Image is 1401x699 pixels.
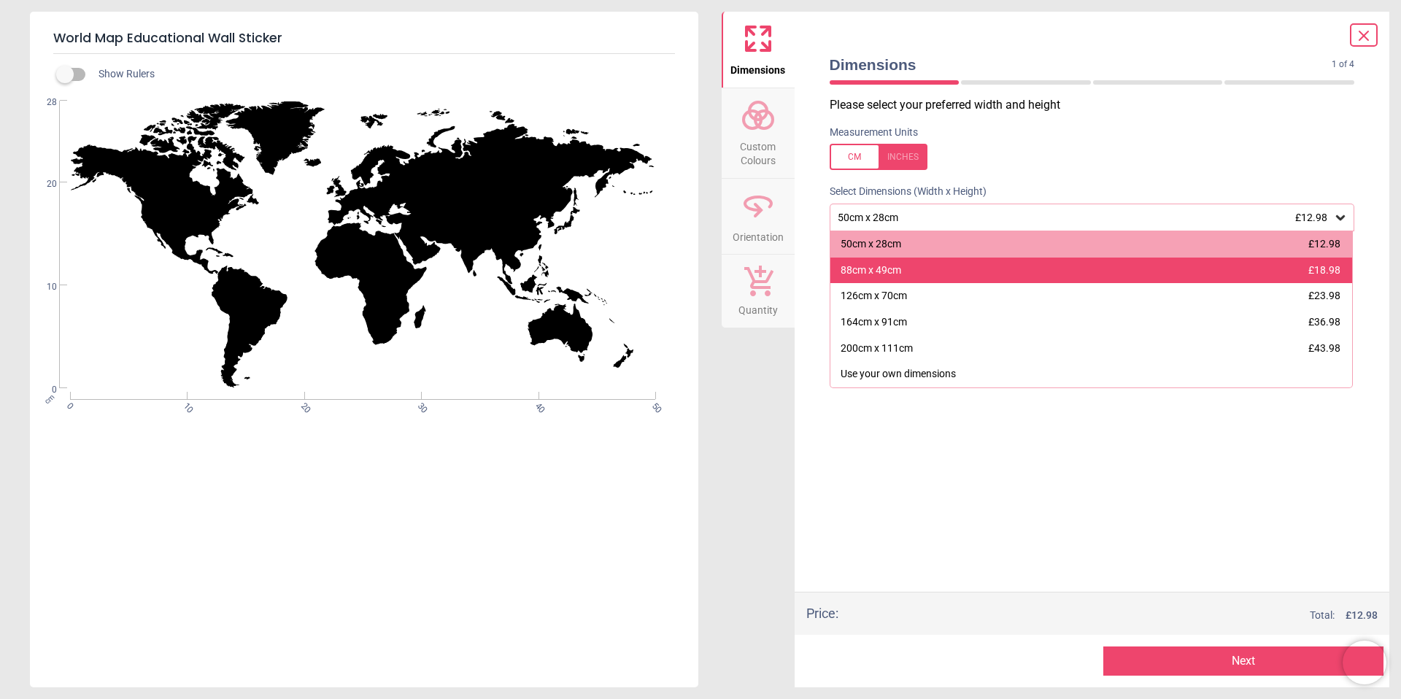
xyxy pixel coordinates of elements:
[29,384,57,396] span: 0
[836,212,1334,224] div: 50cm x 28cm
[841,367,956,382] div: Use your own dimensions
[723,133,793,169] span: Custom Colours
[414,401,424,410] span: 30
[860,609,1378,623] div: Total:
[1308,264,1340,276] span: £18.98
[649,401,658,410] span: 50
[1351,609,1378,621] span: 12.98
[830,97,1367,113] p: Please select your preferred width and height
[830,54,1332,75] span: Dimensions
[1346,609,1378,623] span: £
[42,393,55,406] span: cm
[722,255,795,328] button: Quantity
[1332,58,1354,71] span: 1 of 4
[1103,646,1383,676] button: Next
[532,401,541,410] span: 40
[841,237,901,252] div: 50cm x 28cm
[53,23,675,54] h5: World Map Educational Wall Sticker
[730,56,785,78] span: Dimensions
[818,185,987,199] label: Select Dimensions (Width x Height)
[29,281,57,293] span: 10
[841,289,907,304] div: 126cm x 70cm
[722,88,795,178] button: Custom Colours
[1295,212,1327,223] span: £12.98
[806,604,838,622] div: Price :
[841,315,907,330] div: 164cm x 91cm
[722,179,795,255] button: Orientation
[1308,290,1340,301] span: £23.98
[298,401,307,410] span: 20
[180,401,190,410] span: 10
[29,178,57,190] span: 20
[830,125,918,140] label: Measurement Units
[733,223,784,245] span: Orientation
[1308,238,1340,250] span: £12.98
[1308,316,1340,328] span: £36.98
[1308,342,1340,354] span: £43.98
[65,66,698,83] div: Show Rulers
[738,296,778,318] span: Quantity
[841,263,901,278] div: 88cm x 49cm
[63,401,73,410] span: 0
[29,96,57,109] span: 28
[841,341,913,356] div: 200cm x 111cm
[1343,641,1386,684] iframe: Brevo live chat
[722,12,795,88] button: Dimensions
